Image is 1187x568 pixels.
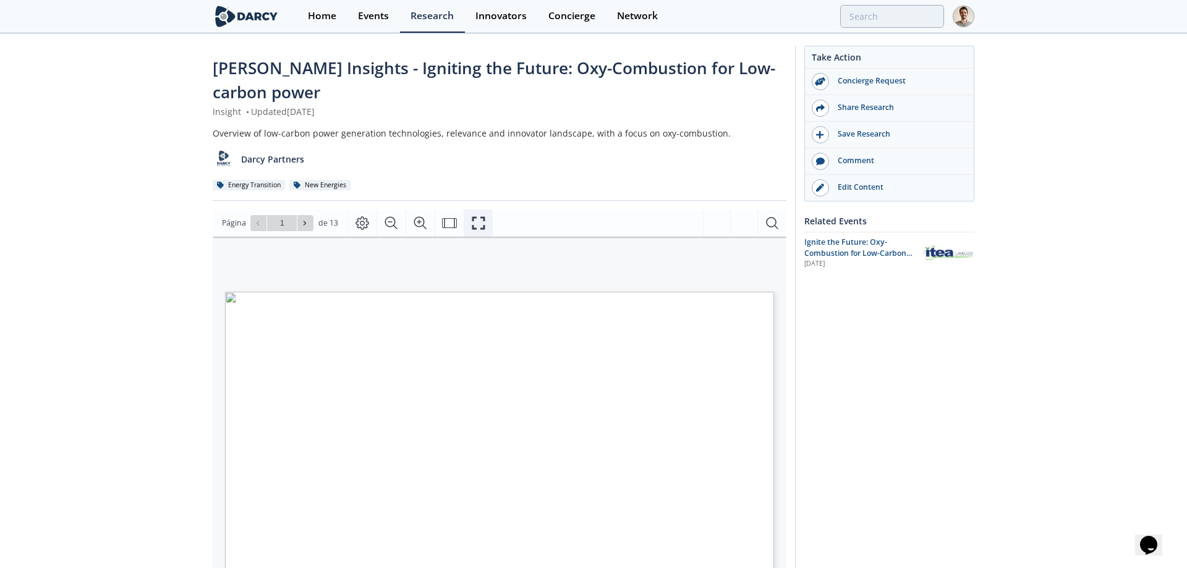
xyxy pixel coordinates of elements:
img: logo-wide.svg [213,6,280,27]
div: Research [411,11,454,21]
span: • [244,106,251,117]
div: Insight Updated [DATE] [213,105,786,118]
div: Network [617,11,658,21]
img: Profile [953,6,974,27]
input: Advanced Search [840,5,944,28]
div: Energy Transition [213,180,285,191]
div: Innovators [475,11,527,21]
img: ITEA spa [922,244,974,261]
div: Events [358,11,389,21]
span: Ignite the Future: Oxy-Combustion for Low-Carbon Power [804,237,913,270]
div: New Energies [289,180,351,191]
span: [PERSON_NAME] Insights - Igniting the Future: Oxy-Combustion for Low-carbon power [213,57,775,103]
div: [DATE] [804,259,914,269]
a: Edit Content [805,175,974,201]
div: Edit Content [829,182,968,193]
div: Overview of low-carbon power generation technologies, relevance and innovator landscape, with a f... [213,127,786,140]
div: Related Events [804,210,974,232]
div: Comment [829,155,968,166]
div: Home [308,11,336,21]
p: Darcy Partners [241,153,304,166]
a: Ignite the Future: Oxy-Combustion for Low-Carbon Power [DATE] ITEA spa [804,237,974,269]
div: Save Research [829,129,968,140]
div: Share Research [829,102,968,113]
div: Concierge Request [829,75,968,87]
div: Concierge [548,11,595,21]
iframe: chat widget [1135,519,1175,556]
div: Take Action [805,51,974,69]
